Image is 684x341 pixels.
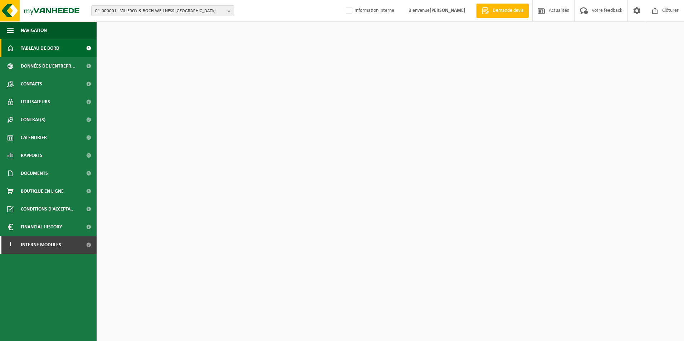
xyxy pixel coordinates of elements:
[7,236,14,254] span: I
[21,164,48,182] span: Documents
[21,147,43,164] span: Rapports
[345,5,394,16] label: Information interne
[21,218,62,236] span: Financial History
[21,57,75,75] span: Données de l'entrepr...
[21,21,47,39] span: Navigation
[21,75,42,93] span: Contacts
[21,111,45,129] span: Contrat(s)
[21,200,75,218] span: Conditions d'accepta...
[491,7,525,14] span: Demande devis
[21,129,47,147] span: Calendrier
[91,5,234,16] button: 01-000001 - VILLEROY & BOCH WELLNESS [GEOGRAPHIC_DATA]
[21,93,50,111] span: Utilisateurs
[95,6,225,16] span: 01-000001 - VILLEROY & BOCH WELLNESS [GEOGRAPHIC_DATA]
[21,236,61,254] span: Interne modules
[476,4,529,18] a: Demande devis
[21,182,64,200] span: Boutique en ligne
[430,8,465,13] strong: [PERSON_NAME]
[21,39,59,57] span: Tableau de bord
